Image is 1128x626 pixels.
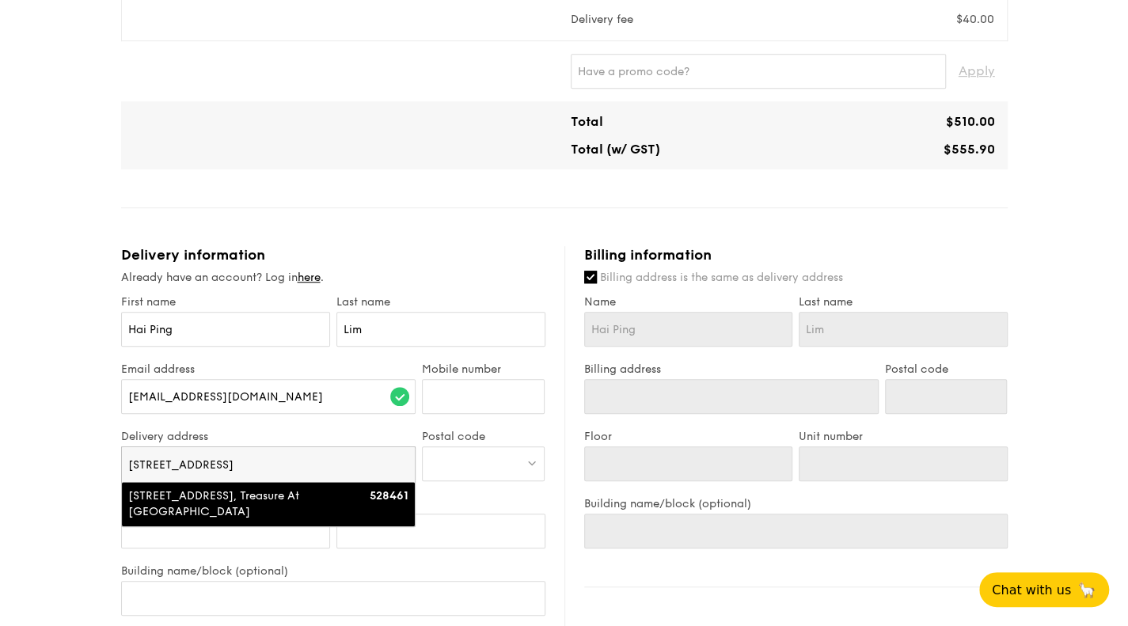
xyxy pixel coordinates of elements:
label: Building name/block (optional) [584,497,1008,510]
label: Postal code [885,362,1008,376]
span: Total [571,114,603,129]
img: icon-dropdown.fa26e9f9.svg [526,457,537,469]
div: Already have an account? Log in . [121,270,545,286]
span: Billing address is the same as delivery address [600,271,843,284]
label: Billing address [584,362,879,376]
span: Billing information [584,246,712,264]
span: Delivery information [121,246,265,264]
label: Building name/block (optional) [121,564,545,578]
label: Last name [799,295,1008,309]
label: Delivery address [121,430,416,443]
label: Last name [336,295,545,309]
span: 🦙 [1077,581,1096,599]
input: Have a promo code? [571,54,946,89]
div: [STREET_ADDRESS], Treasure At [GEOGRAPHIC_DATA] [128,488,339,520]
label: Name [584,295,793,309]
label: Unit number [799,430,1008,443]
span: $510.00 [946,114,995,129]
label: First name [121,295,330,309]
label: Mobile number [422,362,545,376]
span: Chat with us [992,582,1071,598]
input: Billing address is the same as delivery address [584,271,597,283]
span: Total (w/ GST) [571,142,660,157]
label: Unit number [336,497,545,510]
span: Apply [959,54,995,89]
button: Chat with us🦙 [979,572,1109,607]
label: Floor [584,430,793,443]
a: here [298,271,321,284]
img: icon-success.f839ccf9.svg [390,387,409,406]
label: Email address [121,362,416,376]
label: Postal code [422,430,545,443]
span: Delivery fee [571,13,633,26]
span: $40.00 [956,13,994,26]
span: $555.90 [944,142,995,157]
strong: 528461 [370,489,408,503]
